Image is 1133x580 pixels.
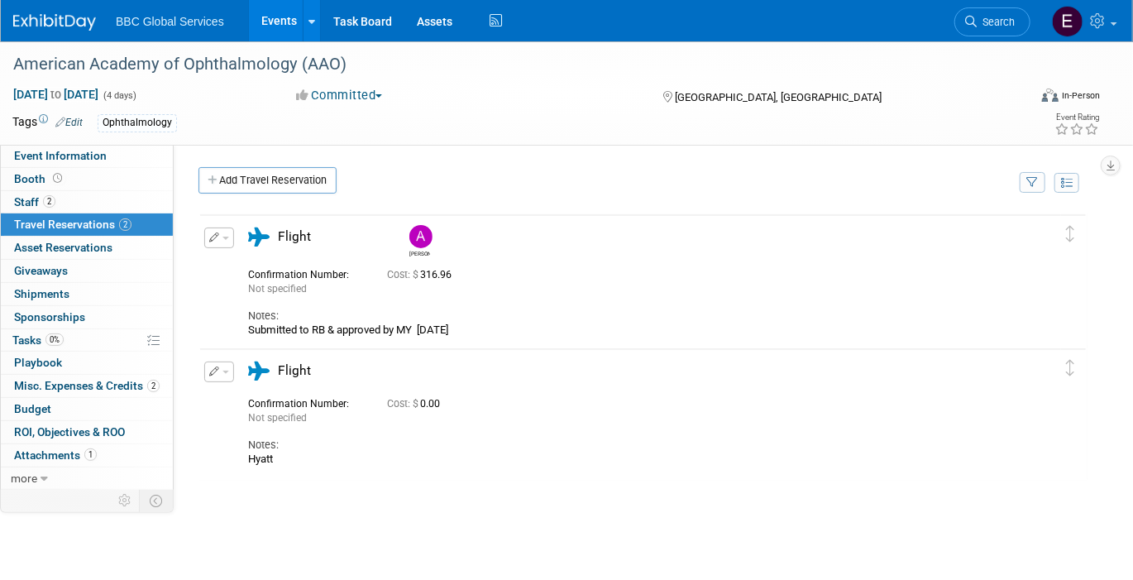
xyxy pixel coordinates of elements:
a: Sponsorships [1,306,173,328]
span: Staff [14,195,55,209]
span: Flight [278,363,311,378]
span: Asset Reservations [14,241,112,254]
td: Personalize Event Tab Strip [111,490,140,511]
span: Giveaways [14,264,68,277]
span: [GEOGRAPHIC_DATA], [GEOGRAPHIC_DATA] [676,91,882,103]
span: Misc. Expenses & Credits [14,379,160,392]
span: 0% [45,333,64,346]
img: ExhibitDay [13,14,96,31]
span: (4 days) [102,90,136,101]
div: Confirmation Number: [248,393,362,410]
div: Confirmation Number: [248,264,362,281]
div: Event Format [939,86,1100,111]
a: Add Travel Reservation [198,167,337,194]
a: Travel Reservations2 [1,213,173,236]
a: ROI, Objectives & ROO [1,421,173,443]
a: Shipments [1,283,173,305]
i: Flight [248,228,270,247]
div: Notes: [248,309,1012,324]
span: Playbook [14,356,62,369]
a: Search [954,7,1030,36]
span: Booth not reserved yet [50,172,65,185]
a: Misc. Expenses & Credits2 [1,375,173,397]
td: Tags [12,113,83,132]
span: Budget [14,402,51,415]
span: [DATE] [DATE] [12,87,99,102]
i: Click and drag to move item [1066,360,1074,376]
div: Alex Corrigan [405,225,434,257]
span: Booth [14,172,65,185]
span: 316.96 [387,269,458,280]
span: 2 [43,195,55,208]
div: Event Rating [1054,113,1099,122]
a: Asset Reservations [1,237,173,259]
a: Event Information [1,145,173,167]
span: BBC Global Services [116,15,224,28]
span: Attachments [14,448,97,462]
span: 2 [119,218,131,231]
span: Not specified [248,283,307,295]
img: Alex Corrigan [409,225,433,248]
div: Submitted to RB & approved by MY [DATE] [248,324,1012,337]
td: Toggle Event Tabs [140,490,174,511]
span: 0.00 [387,398,447,410]
i: Filter by Traveler [1027,178,1039,189]
span: Cost: $ [387,398,420,410]
a: more [1,467,173,490]
a: Playbook [1,352,173,374]
span: Travel Reservations [14,218,131,231]
span: Cost: $ [387,269,420,280]
a: Giveaways [1,260,173,282]
i: Flight [248,362,270,381]
span: Sponsorships [14,310,85,324]
a: Tasks0% [1,329,173,352]
span: Event Information [14,149,107,162]
div: American Academy of Ophthalmology (AAO) [7,50,1007,79]
span: Not specified [248,412,307,424]
a: Booth [1,168,173,190]
button: Committed [290,87,389,104]
img: Format-Inperson.png [1042,89,1059,102]
span: ROI, Objectives & ROO [14,425,125,439]
img: Ethan Denkensohn [1052,6,1083,37]
span: Flight [278,229,311,244]
div: Hyatt [248,453,1012,466]
div: Alex Corrigan [409,248,430,257]
span: more [11,472,37,485]
span: Tasks [12,333,64,347]
a: Budget [1,398,173,420]
span: 2 [147,380,160,392]
span: to [48,88,64,101]
div: Ophthalmology [98,114,177,132]
a: Attachments1 [1,444,173,467]
a: Edit [55,117,83,128]
a: Staff2 [1,191,173,213]
span: 1 [84,448,97,461]
i: Click and drag to move item [1066,226,1074,242]
span: Search [977,16,1015,28]
div: In-Person [1061,89,1100,102]
span: Shipments [14,287,69,300]
div: Notes: [248,438,1012,453]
